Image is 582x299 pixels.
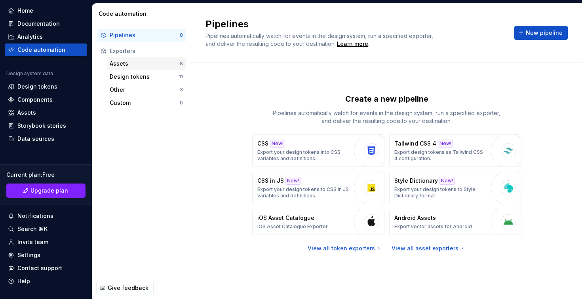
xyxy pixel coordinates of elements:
button: iOS Asset CatalogueiOS Asset Catalogue Exporter [252,209,384,235]
a: Assets [5,106,87,119]
button: Design tokens11 [107,70,186,83]
p: Android Assets [394,214,436,222]
a: Code automation [5,44,87,56]
button: Contact support [5,262,87,274]
p: Export your design tokens to Style Dictionary format. [394,186,487,199]
p: Export your design tokens into CSS variables and definitions. [257,149,350,162]
p: iOS Asset Catalogue Exporter [257,223,328,230]
p: CSS in JS [257,177,284,185]
div: Design tokens [110,73,179,81]
div: Search ⌘K [17,225,48,233]
button: Custom0 [107,97,186,109]
a: Home [5,4,87,17]
a: Analytics [5,30,87,43]
div: Other [110,86,180,94]
p: Style Dictionary [394,177,438,185]
div: Code automation [99,10,188,18]
div: 11 [179,74,183,80]
a: Components [5,93,87,106]
button: Assets8 [107,57,186,70]
div: 8 [180,61,183,67]
p: Export vector assets for Android [394,223,472,230]
button: Notifications [5,210,87,222]
a: View all asset exporters [392,244,466,252]
a: Storybook stories [5,119,87,132]
div: Assets [110,60,180,68]
span: Give feedback [108,284,148,292]
h2: Pipelines [205,18,505,30]
div: New! [438,140,453,148]
a: View all token exporters [308,244,382,252]
a: Design tokens [5,80,87,93]
div: Settings [17,251,40,259]
div: New! [270,140,285,148]
a: Settings [5,249,87,261]
button: Search ⌘K [5,223,87,235]
button: Other3 [107,83,186,96]
div: Code automation [17,46,65,54]
p: Tailwind CSS 4 [394,140,436,148]
p: Create a new pipeline [345,93,428,104]
div: Home [17,7,33,15]
p: Export design tokens as Tailwind CSS 4 configuration. [394,149,487,162]
div: Pipelines [110,31,180,39]
div: Custom [110,99,180,107]
button: Give feedback [96,281,154,295]
div: Contact support [17,264,62,272]
button: Style DictionaryNew!Export your design tokens to Style Dictionary format. [389,172,521,204]
div: Notifications [17,212,53,220]
div: Invite team [17,238,48,246]
div: Analytics [17,33,43,41]
button: New pipeline [514,26,568,40]
span: . [336,41,369,47]
div: Exporters [110,47,183,55]
p: iOS Asset Catalogue [257,214,314,222]
div: Help [17,277,30,285]
p: Pipelines automatically watch for events in the design system, run a specified exporter, and deli... [268,109,506,125]
button: Pipelines0 [97,29,186,42]
a: Upgrade plan [6,184,86,198]
p: CSS [257,140,268,148]
span: New pipeline [526,29,563,37]
div: Components [17,96,53,104]
a: Documentation [5,17,87,30]
div: New! [439,177,455,185]
div: Storybook stories [17,122,66,130]
div: Data sources [17,135,54,143]
button: CSS in JSNew!Export your design tokens to CSS in JS variables and definitions. [252,172,384,204]
div: 0 [180,100,183,106]
a: Learn more [337,40,368,48]
span: Upgrade plan [30,187,68,195]
a: Data sources [5,132,87,145]
div: 3 [180,87,183,93]
div: 0 [180,32,183,38]
div: Design system data [6,70,53,77]
div: Design tokens [17,83,57,91]
button: CSSNew!Export your design tokens into CSS variables and definitions. [252,134,384,167]
button: Android AssetsExport vector assets for Android [389,209,521,235]
div: Documentation [17,20,60,28]
button: Tailwind CSS 4New!Export design tokens as Tailwind CSS 4 configuration. [389,134,521,167]
a: Invite team [5,236,87,248]
div: Current plan : Free [6,171,86,179]
div: Assets [17,109,36,117]
span: Pipelines automatically watch for events in the design system, run a specified exporter, and deli... [205,32,435,47]
button: Help [5,275,87,288]
p: Export your design tokens to CSS in JS variables and definitions. [257,186,350,199]
div: New! [285,177,301,185]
